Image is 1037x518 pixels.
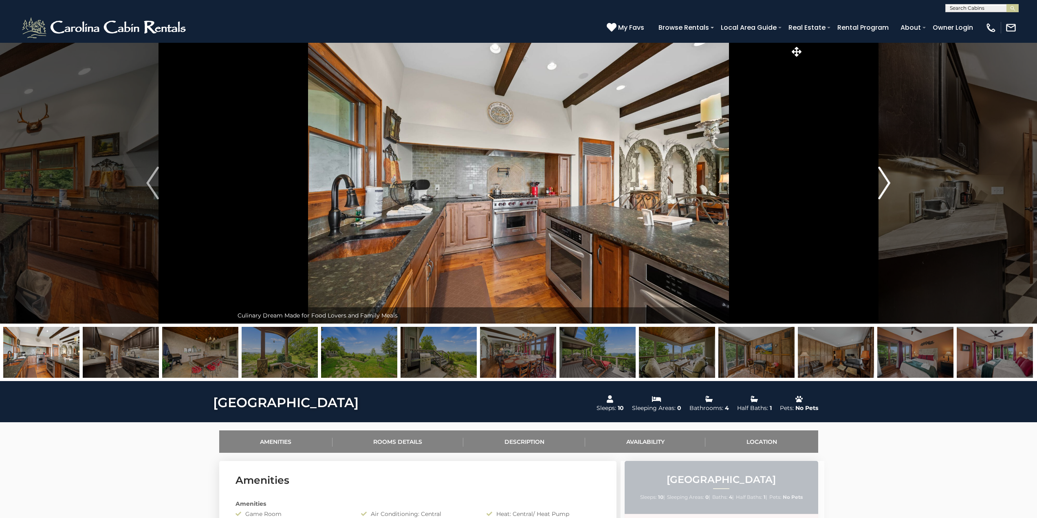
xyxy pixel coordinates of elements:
[229,500,606,508] div: Amenities
[654,20,713,35] a: Browse Rentals
[480,327,556,378] img: 168777906
[559,327,636,378] img: 168777847
[804,42,965,324] button: Next
[798,327,874,378] img: 168777864
[20,15,189,40] img: White-1-2.png
[717,20,781,35] a: Local Area Guide
[3,327,79,378] img: 168777869
[236,473,600,487] h3: Amenities
[877,327,953,378] img: 168777874
[233,307,804,324] div: Culinary Dream Made for Food Lovers and Family Meals
[242,327,318,378] img: 168777855
[705,430,818,453] a: Location
[718,327,795,378] img: 168777863
[878,167,890,199] img: arrow
[83,327,159,378] img: 168777904
[321,327,397,378] img: 168777858
[355,510,480,518] div: Air Conditioning: Central
[146,167,159,199] img: arrow
[957,327,1033,378] img: 168777873
[585,430,705,453] a: Availability
[784,20,830,35] a: Real Estate
[929,20,977,35] a: Owner Login
[401,327,477,378] img: 168777857
[833,20,893,35] a: Rental Program
[72,42,233,324] button: Previous
[896,20,925,35] a: About
[480,510,606,518] div: Heat: Central/ Heat Pump
[332,430,463,453] a: Rooms Details
[985,22,997,33] img: phone-regular-white.png
[639,327,715,378] img: 168777850
[229,510,355,518] div: Game Room
[162,327,238,378] img: 168777856
[618,22,644,33] span: My Favs
[1005,22,1017,33] img: mail-regular-white.png
[219,430,332,453] a: Amenities
[463,430,585,453] a: Description
[607,22,646,33] a: My Favs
